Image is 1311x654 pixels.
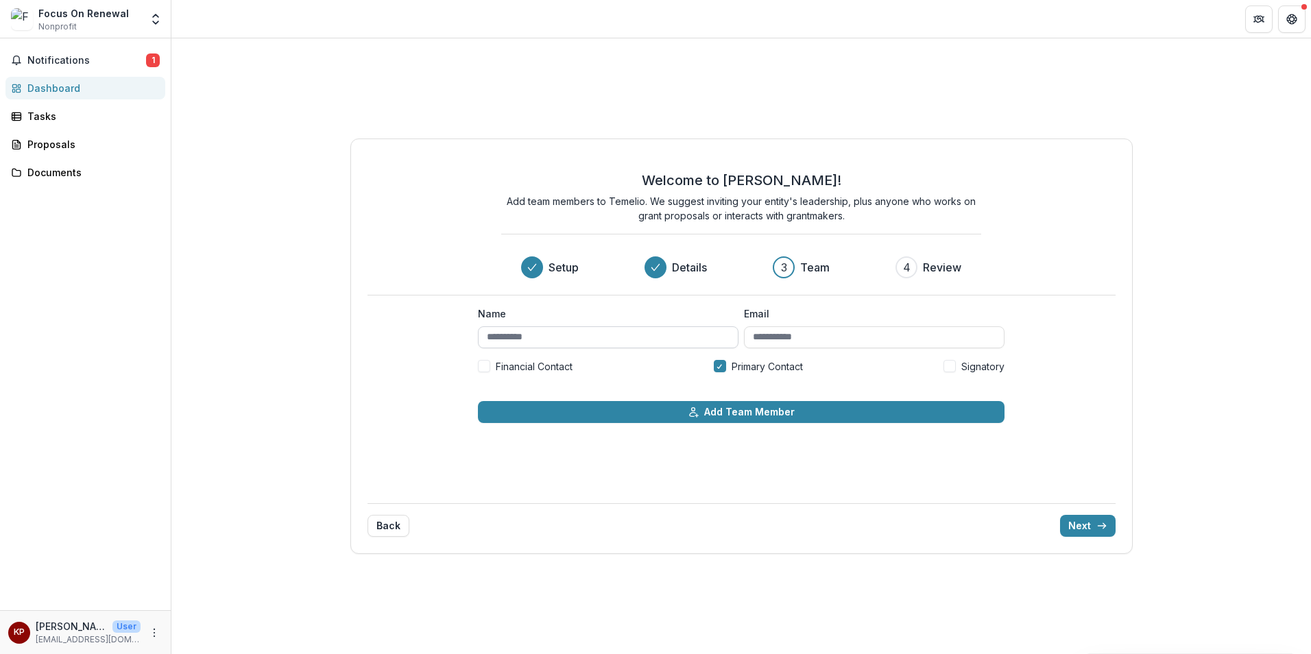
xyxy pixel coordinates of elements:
[5,161,165,184] a: Documents
[38,21,77,33] span: Nonprofit
[146,53,160,67] span: 1
[496,359,573,374] span: Financial Contact
[146,625,163,641] button: More
[36,619,107,633] p: [PERSON_NAME]
[14,628,25,637] div: Kevin Platz
[368,515,409,537] button: Back
[781,259,787,276] div: 3
[27,55,146,66] span: Notifications
[11,8,33,30] img: Focus On Renewal
[5,77,165,99] a: Dashboard
[1245,5,1273,33] button: Partners
[478,306,730,321] label: Name
[642,172,841,189] h2: Welcome to [PERSON_NAME]!
[923,259,961,276] h3: Review
[549,259,579,276] h3: Setup
[961,359,1005,374] span: Signatory
[38,6,129,21] div: Focus On Renewal
[478,401,1005,423] button: Add Team Member
[27,81,154,95] div: Dashboard
[732,359,803,374] span: Primary Contact
[501,194,981,223] p: Add team members to Temelio. We suggest inviting your entity's leadership, plus anyone who works ...
[27,109,154,123] div: Tasks
[27,165,154,180] div: Documents
[521,256,961,278] div: Progress
[27,137,154,152] div: Proposals
[36,633,141,646] p: [EMAIL_ADDRESS][DOMAIN_NAME]
[672,259,707,276] h3: Details
[800,259,830,276] h3: Team
[112,620,141,633] p: User
[5,133,165,156] a: Proposals
[744,306,996,321] label: Email
[903,259,911,276] div: 4
[1060,515,1116,537] button: Next
[5,105,165,128] a: Tasks
[146,5,165,33] button: Open entity switcher
[5,49,165,71] button: Notifications1
[1278,5,1306,33] button: Get Help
